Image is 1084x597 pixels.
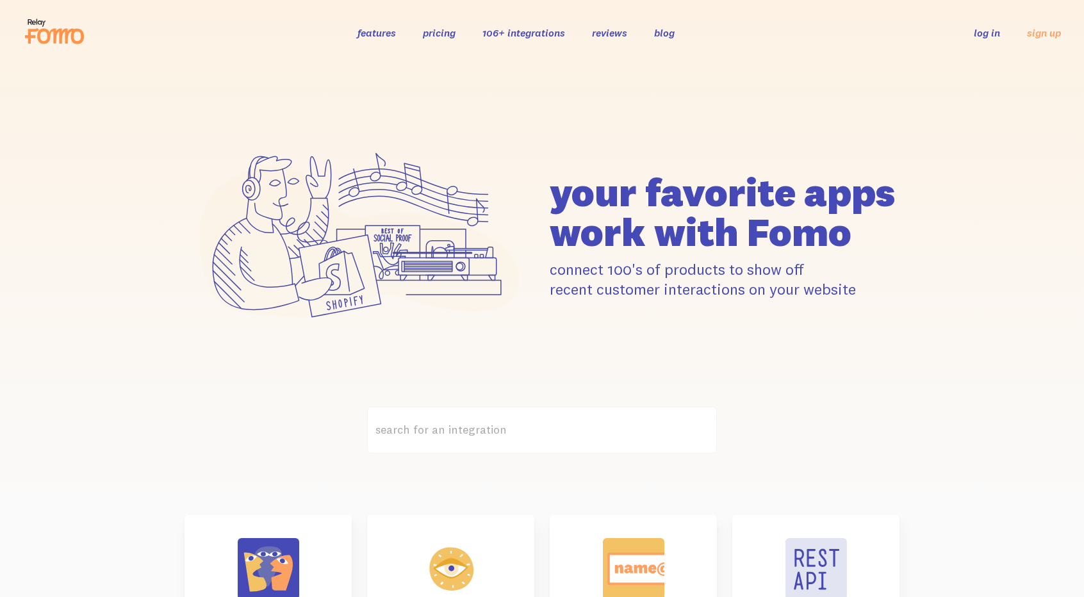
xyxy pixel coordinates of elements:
[974,26,1000,39] a: log in
[654,26,675,39] a: blog
[367,407,717,454] label: search for an integration
[1027,26,1061,40] a: sign up
[550,259,899,299] p: connect 100's of products to show off recent customer interactions on your website
[592,26,627,39] a: reviews
[550,172,899,252] h1: your favorite apps work with Fomo
[357,26,396,39] a: features
[482,26,565,39] a: 106+ integrations
[423,26,456,39] a: pricing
